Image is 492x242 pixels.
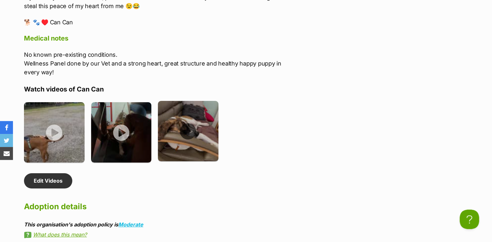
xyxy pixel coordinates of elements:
div: This organisation's adoption policy is [24,222,292,227]
img: yqpvakuuvyuhtxb3ejbh.jpg [158,101,218,162]
iframe: Help Scout Beacon - Open [460,210,479,229]
p: 🐕 🐾 ♥️ Can Can [24,18,292,27]
a: Edit Videos [24,173,72,188]
a: Moderate [118,221,143,228]
a: What does this mean? [24,232,292,237]
h2: Adoption details [24,200,292,214]
img: pr5pxos3scdnbmscozer.jpg [24,102,85,163]
p: No known pre-existing conditions. Wellness Panel done by our Vet and a strong heart, great struct... [24,50,292,77]
h4: Medical notes [24,34,292,42]
img: su61enlmp3lkxwbemhvf.jpg [91,102,152,163]
h4: Watch videos of Can Can [24,85,292,93]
